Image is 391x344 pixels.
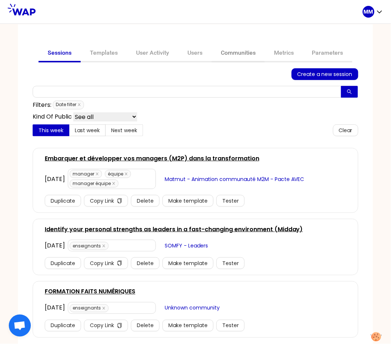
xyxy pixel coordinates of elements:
span: This week [39,127,63,134]
a: Metrics [265,45,303,62]
button: Matmut - Animation communauté M2M - Pacte AVEC [159,173,310,185]
span: Unknown community [165,304,220,312]
span: Delete [137,197,154,205]
span: Duplicate [51,197,75,205]
span: Delete [137,259,154,267]
span: close [77,103,81,106]
span: Copy Link [90,259,114,267]
button: Delete [131,195,160,207]
span: Last week [75,127,100,134]
div: [DATE] [45,175,65,184]
span: Tester [222,259,239,267]
button: MM [363,6,383,18]
a: FORMATION FAITS NUMÉRIQUES [45,287,135,296]
span: copy [117,323,122,329]
span: manager équipe [70,180,118,188]
button: Copy Linkcopy [84,257,128,269]
a: Identify your personal strengths as leaders in a fast-changing environment (Midday) [45,225,303,234]
div: [DATE] [45,304,65,312]
p: Filters: [33,101,51,109]
span: Make template [168,259,208,267]
button: Copy Linkcopy [84,320,128,332]
span: close [95,172,99,176]
div: [DATE] [45,241,65,250]
span: Tester [222,197,239,205]
span: close [102,307,106,310]
span: close [102,244,106,248]
button: Clear [333,124,358,136]
button: Tester [216,257,245,269]
span: Date filter [53,101,84,109]
button: Duplicate [45,320,81,332]
span: Matmut - Animation communauté M2M - Pacte AVEC [165,175,304,183]
button: Tester [216,195,245,207]
a: Users [178,45,212,62]
span: copy [117,198,122,204]
button: Unknown community [159,302,226,314]
a: Communities [212,45,265,62]
span: Copy Link [90,322,114,330]
span: Duplicate [51,259,75,267]
button: Copy Linkcopy [84,195,128,207]
button: Create a new session [292,68,358,80]
span: Clear [339,126,352,134]
span: Make template [168,322,208,330]
a: Sessions [39,45,81,62]
p: MM [364,8,373,15]
a: Embarquer et développer vos managers (M2P) dans la transformation [45,154,259,163]
span: close [112,182,116,185]
button: Duplicate [45,257,81,269]
span: Next week [111,127,137,134]
button: Duplicate [45,195,81,207]
a: User Activity [127,45,178,62]
span: Tester [222,322,239,330]
span: manager [70,170,102,178]
button: Tester [216,320,245,332]
a: Parameters [303,45,352,62]
button: SOMFY - Leaders [159,240,214,251]
span: copy [117,261,122,267]
button: Delete [131,257,160,269]
span: enseignants [70,304,109,312]
span: Duplicate [51,322,75,330]
span: enseignants [70,242,109,250]
span: search [347,89,352,95]
div: Ouvrir le chat [9,315,31,337]
button: search [341,86,358,98]
button: Delete [131,320,160,332]
span: équipe [105,170,131,178]
span: Make template [168,197,208,205]
button: Make template [162,195,213,207]
span: close [124,172,128,176]
button: Make template [162,320,213,332]
span: Create a new session [297,70,352,78]
span: SOMFY - Leaders [165,242,208,250]
button: Make template [162,257,213,269]
p: Kind Of Public [33,112,72,122]
span: Delete [137,322,154,330]
a: Templates [81,45,127,62]
span: Copy Link [90,197,114,205]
